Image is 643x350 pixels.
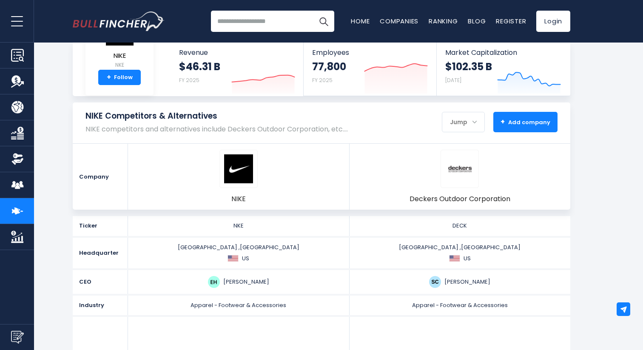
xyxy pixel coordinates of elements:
a: Revenue $46.31 B FY 2025 [171,41,304,96]
a: Blog [468,17,486,26]
a: Employees 77,800 FY 2025 [304,41,436,96]
img: DECK logo [445,154,474,183]
a: NIKE NKE [104,17,135,70]
span: US [464,255,471,262]
a: Ranking [429,17,458,26]
strong: 77,800 [312,60,346,73]
span: Apparel - Footwear & Accessories [191,301,286,309]
span: Revenue [179,48,295,57]
span: NIKE [105,52,134,60]
strong: + [501,117,505,127]
a: Login [536,11,570,32]
span: Apparel - Footwear & Accessories [412,301,508,309]
h1: NIKE Competitors & Alternatives [85,111,348,122]
a: Remove [555,144,570,159]
div: DECK [352,222,568,230]
strong: $102.35 B [445,60,492,73]
div: Headquarter [73,238,128,268]
img: Bullfincher logo [73,11,165,31]
div: [PERSON_NAME] [352,276,568,288]
span: Deckers Outdoor Corporation [410,194,510,204]
div: [PERSON_NAME] [131,276,347,288]
div: NKE [131,222,347,230]
a: Go to homepage [73,11,164,31]
small: FY 2025 [312,77,333,84]
a: Market Capitalization $102.35 B [DATE] [437,41,569,96]
a: Home [351,17,370,26]
a: NKE logo NIKE [219,150,258,204]
div: [GEOGRAPHIC_DATA] ,[GEOGRAPHIC_DATA] [131,244,347,262]
strong: $46.31 B [179,60,220,73]
div: Jump [442,113,484,131]
img: Ownership [11,153,24,165]
img: NKE logo [224,154,253,183]
div: Ticker [73,216,128,236]
span: Market Capitalization [445,48,561,57]
button: +Add company [493,112,558,132]
a: Companies [380,17,418,26]
a: +Follow [98,70,141,85]
button: Search [313,11,334,32]
a: DECK logo Deckers Outdoor Corporation [410,150,510,204]
span: NIKE [231,194,246,204]
a: Register [496,17,526,26]
span: Add company [501,118,550,126]
small: NKE [105,61,134,69]
small: [DATE] [445,77,461,84]
div: CEO [73,270,128,294]
div: [GEOGRAPHIC_DATA] ,[GEOGRAPHIC_DATA] [352,244,568,262]
small: FY 2025 [179,77,199,84]
div: Industry [73,296,128,315]
span: US [242,255,249,262]
span: Employees [312,48,427,57]
p: NIKE competitors and alternatives include Deckers Outdoor Corporation, etc.… [85,125,348,133]
div: Company [73,144,128,210]
strong: + [107,74,111,81]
